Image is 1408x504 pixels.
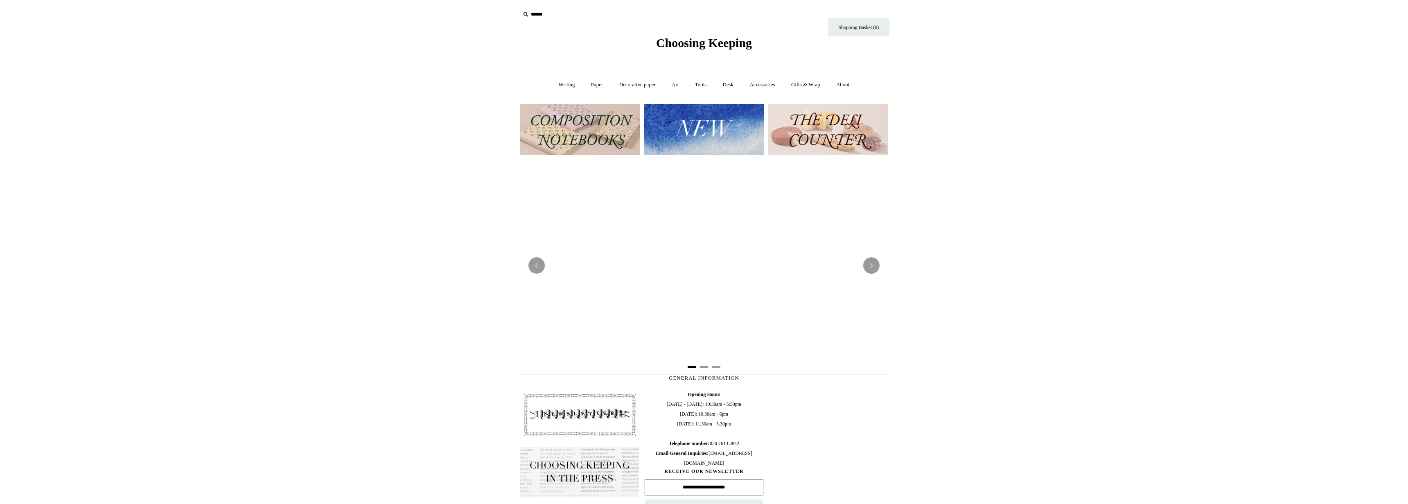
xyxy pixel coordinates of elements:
button: Previous [528,257,545,274]
img: pf-4db91bb9--1305-Newsletter-Button_1200x.jpg [520,389,639,440]
img: The Deli Counter [768,104,888,155]
a: Paper [584,74,611,96]
a: Tools [688,74,714,96]
b: Opening Hours [688,391,720,397]
a: Desk [715,74,741,96]
a: Art [664,74,686,96]
img: 202302 Composition ledgers.jpg__PID:69722ee6-fa44-49dd-a067-31375e5d54ec [520,104,640,155]
span: [EMAIL_ADDRESS][DOMAIN_NAME] [656,450,752,466]
button: Page 3 [712,366,720,368]
a: Writing [551,74,582,96]
a: About [829,74,857,96]
button: Page 2 [700,366,708,368]
img: New.jpg__PID:f73bdf93-380a-4a35-bcfe-7823039498e1 [644,104,764,155]
a: Decorative paper [612,74,663,96]
span: RECEIVE OUR NEWSLETTER [645,468,763,475]
span: GENERAL INFORMATION [669,375,739,381]
button: Next [863,257,880,274]
a: Gifts & Wrap [784,74,828,96]
b: : [708,441,710,446]
span: [DATE] - [DATE]: 10:30am - 5:30pm [DATE]: 10.30am - 6pm [DATE]: 11.30am - 5.30pm 020 7613 3842 [645,389,763,468]
b: Email General Inquiries: [656,450,709,456]
img: pf-635a2b01-aa89-4342-bbcd-4371b60f588c--In-the-press-Button_1200x.jpg [520,447,639,497]
b: Telephone number [669,441,710,446]
a: Choosing Keeping [656,43,752,48]
a: Shopping Basket (0) [828,18,889,36]
a: Accessories [742,74,783,96]
button: Page 1 [688,366,696,368]
span: Choosing Keeping [656,36,752,49]
img: 2025 New Website coming soon.png__PID:95e867f5-3b87-426e-97a5-a534fe0a3431 [520,163,888,367]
